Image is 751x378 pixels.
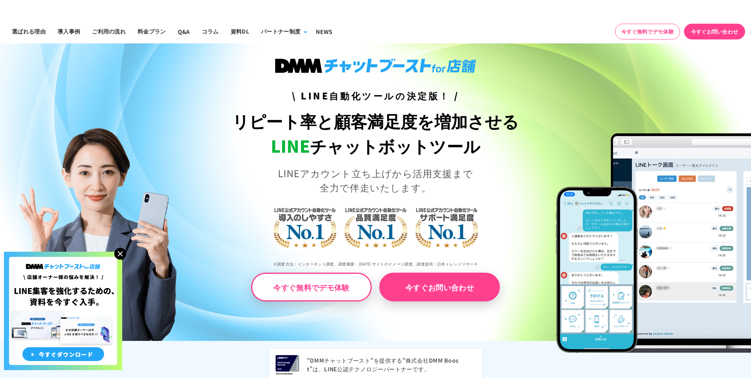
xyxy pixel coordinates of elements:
[196,19,225,43] a: コラム
[132,19,172,43] a: 料金プラン
[52,19,86,43] a: 導入事例
[276,355,299,374] img: LINEヤフー Technology Partner 2025
[379,273,500,301] a: 今すぐお問い合わせ
[261,27,300,36] div: パートナー制度
[684,24,745,39] a: 今すぐお問い合わせ
[4,252,122,261] a: 店舗オーナー様の悩みを解決!LINE集客を狂化するための資料を今すぐ入手!
[307,356,476,374] p: “DMMチャットブースト“を提供する“株式会社DMM Boost”は、LINE公認テクノロジーパートナーです。
[4,252,122,370] img: 店舗オーナー様の悩みを解決!LINE集客を狂化するための資料を今すぐ入手!
[615,24,680,39] a: 今すぐ無料でデモ体験
[6,19,52,43] a: 選ばれる理由
[188,109,563,158] h1: リピート率と顧客満足度を増加させる チャットボットツール
[188,255,563,273] p: ※調査方法：インターネット調査、調査概要：[DATE] サイトのイメージ調査、調査提供：日本トレンドリサーチ
[251,273,372,301] a: 今すぐ無料でデモ体験
[188,166,563,195] p: LINEアカウント立ち上げから活用支援まで 全力で伴走いたします。
[172,19,196,43] a: Q&A
[310,19,338,43] a: NEWS
[86,19,132,43] a: ご利用の流れ
[248,177,504,275] img: LINE公式アカウント自動化ツール導入のしやすさNo.1｜LINE公式アカウント自動化ツール品質満足度No.1｜LINE公式アカウント自動化ツールサポート満足度No.1
[188,89,563,103] h3: \ LINE自動化ツールの決定版！ /
[225,19,255,43] a: 資料DL
[271,133,310,157] span: LINE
